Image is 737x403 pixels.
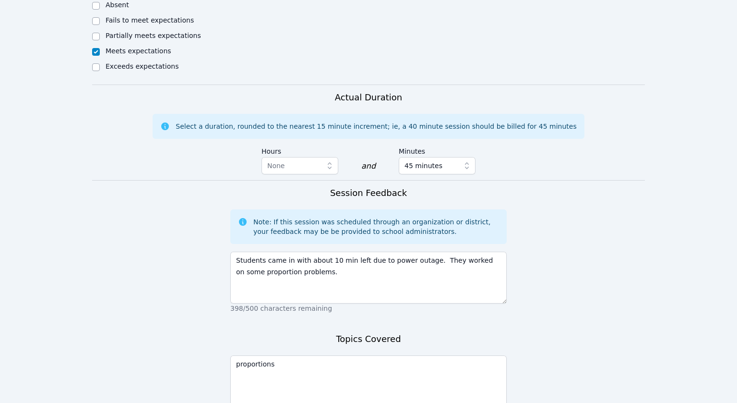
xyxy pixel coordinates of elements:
[361,160,376,172] div: and
[336,332,401,346] h3: Topics Covered
[253,217,499,236] div: Note: If this session was scheduled through an organization or district, your feedback may be be ...
[335,91,402,104] h3: Actual Duration
[230,252,507,304] textarea: Students came in with about 10 min left due to power outage. They worked on some proportion probl...
[106,16,194,24] label: Fails to meet expectations
[399,157,475,174] button: 45 minutes
[230,304,507,313] p: 398/500 characters remaining
[106,1,129,9] label: Absent
[176,122,576,131] div: Select a duration, rounded to the nearest 15 minute increment; ie, a 40 minute session should be ...
[267,162,285,170] span: None
[399,143,475,157] label: Minutes
[262,143,338,157] label: Hours
[106,62,178,70] label: Exceeds expectations
[106,47,171,55] label: Meets expectations
[262,157,338,174] button: None
[106,32,201,39] label: Partially meets expectations
[330,186,407,200] h3: Session Feedback
[404,160,442,171] span: 45 minutes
